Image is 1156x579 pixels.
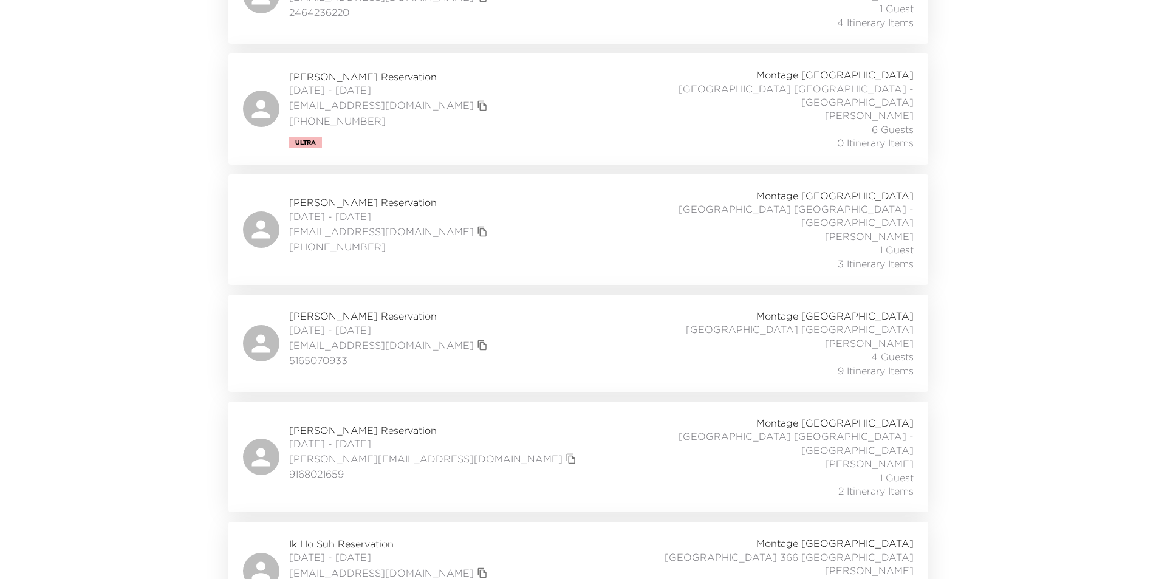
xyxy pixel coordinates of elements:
[289,240,491,253] span: [PHONE_NUMBER]
[880,471,914,484] span: 1 Guest
[880,243,914,256] span: 1 Guest
[289,114,491,128] span: [PHONE_NUMBER]
[686,323,914,336] span: [GEOGRAPHIC_DATA] [GEOGRAPHIC_DATA]
[756,416,914,430] span: Montage [GEOGRAPHIC_DATA]
[289,452,563,465] a: [PERSON_NAME][EMAIL_ADDRESS][DOMAIN_NAME]
[645,430,914,457] span: [GEOGRAPHIC_DATA] [GEOGRAPHIC_DATA] - [GEOGRAPHIC_DATA]
[825,109,914,122] span: [PERSON_NAME]
[665,550,914,564] span: [GEOGRAPHIC_DATA] 366 [GEOGRAPHIC_DATA]
[825,230,914,243] span: [PERSON_NAME]
[289,210,491,223] span: [DATE] - [DATE]
[289,70,491,83] span: [PERSON_NAME] Reservation
[756,309,914,323] span: Montage [GEOGRAPHIC_DATA]
[228,53,928,164] a: [PERSON_NAME] Reservation[DATE] - [DATE][EMAIL_ADDRESS][DOMAIN_NAME]copy primary member email[PHO...
[838,364,914,377] span: 9 Itinerary Items
[756,189,914,202] span: Montage [GEOGRAPHIC_DATA]
[289,550,491,564] span: [DATE] - [DATE]
[289,196,491,209] span: [PERSON_NAME] Reservation
[289,537,491,550] span: Ik Ho Suh Reservation
[289,354,491,367] span: 5165070933
[645,202,914,230] span: [GEOGRAPHIC_DATA] [GEOGRAPHIC_DATA] - [GEOGRAPHIC_DATA]
[289,338,474,352] a: [EMAIL_ADDRESS][DOMAIN_NAME]
[825,337,914,350] span: [PERSON_NAME]
[289,309,491,323] span: [PERSON_NAME] Reservation
[228,295,928,392] a: [PERSON_NAME] Reservation[DATE] - [DATE][EMAIL_ADDRESS][DOMAIN_NAME]copy primary member email5165...
[289,323,491,337] span: [DATE] - [DATE]
[289,83,491,97] span: [DATE] - [DATE]
[289,98,474,112] a: [EMAIL_ADDRESS][DOMAIN_NAME]
[837,16,914,29] span: 4 Itinerary Items
[825,457,914,470] span: [PERSON_NAME]
[289,437,580,450] span: [DATE] - [DATE]
[756,68,914,81] span: Montage [GEOGRAPHIC_DATA]
[228,402,928,512] a: [PERSON_NAME] Reservation[DATE] - [DATE][PERSON_NAME][EMAIL_ADDRESS][DOMAIN_NAME]copy primary mem...
[228,174,928,285] a: [PERSON_NAME] Reservation[DATE] - [DATE][EMAIL_ADDRESS][DOMAIN_NAME]copy primary member email[PHO...
[474,97,491,114] button: copy primary member email
[756,536,914,550] span: Montage [GEOGRAPHIC_DATA]
[837,136,914,149] span: 0 Itinerary Items
[838,484,914,498] span: 2 Itinerary Items
[871,350,914,363] span: 4 Guests
[825,564,914,577] span: [PERSON_NAME]
[474,223,491,240] button: copy primary member email
[289,5,491,19] span: 2464236220
[289,467,580,481] span: 9168021659
[645,82,914,109] span: [GEOGRAPHIC_DATA] [GEOGRAPHIC_DATA] - [GEOGRAPHIC_DATA]
[289,225,474,238] a: [EMAIL_ADDRESS][DOMAIN_NAME]
[295,139,316,146] span: Ultra
[880,2,914,15] span: 1 Guest
[838,257,914,270] span: 3 Itinerary Items
[289,423,580,437] span: [PERSON_NAME] Reservation
[563,450,580,467] button: copy primary member email
[474,337,491,354] button: copy primary member email
[872,123,914,136] span: 6 Guests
